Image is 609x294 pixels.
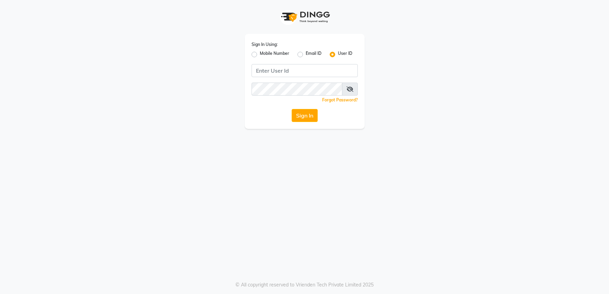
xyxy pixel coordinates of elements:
input: Username [252,64,358,77]
label: Mobile Number [260,50,289,59]
img: logo1.svg [277,7,332,27]
label: Sign In Using: [252,41,278,48]
input: Username [252,83,342,96]
button: Sign In [292,109,318,122]
label: Email ID [306,50,321,59]
a: Forgot Password? [322,97,358,102]
label: User ID [338,50,352,59]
